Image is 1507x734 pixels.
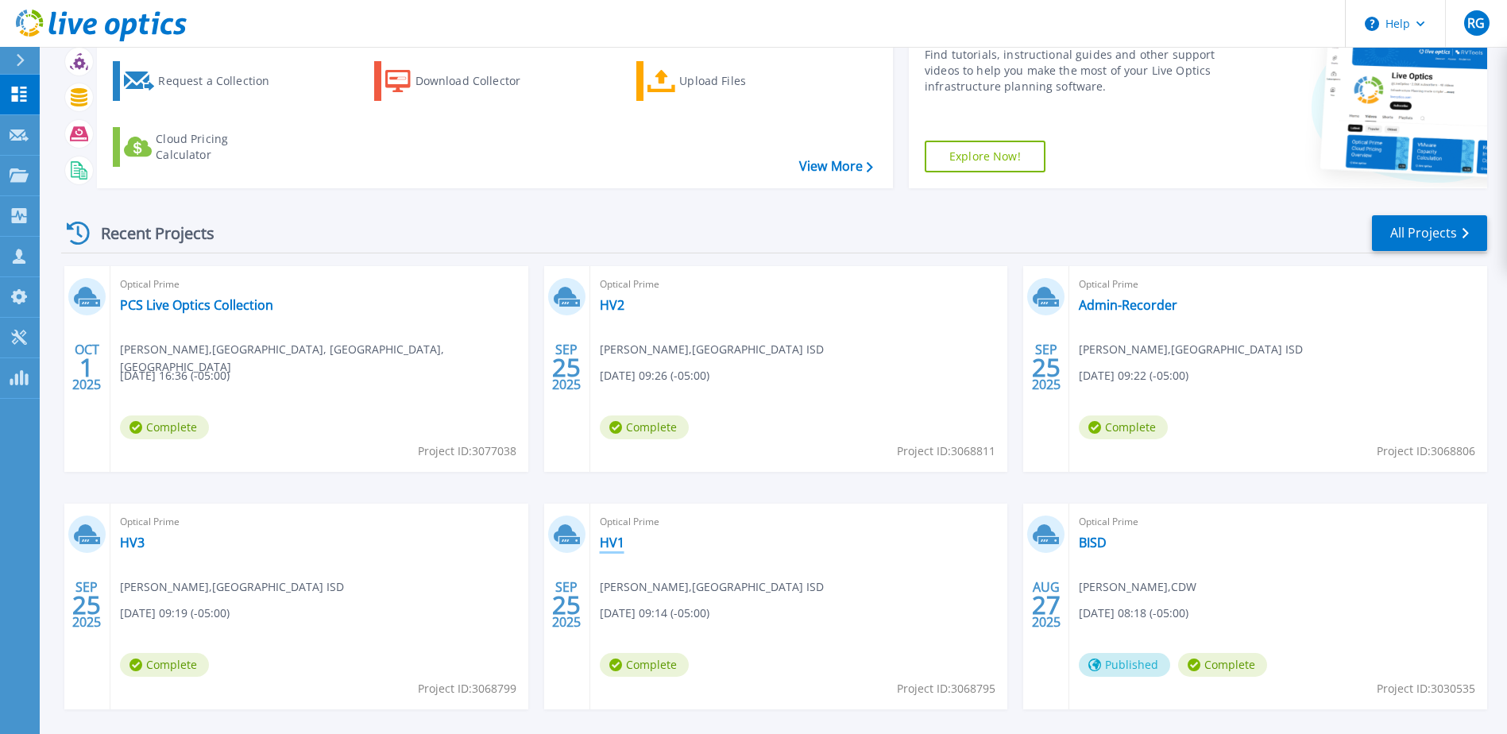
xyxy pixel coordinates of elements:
[1079,653,1170,677] span: Published
[120,415,209,439] span: Complete
[415,65,543,97] div: Download Collector
[1032,598,1061,612] span: 27
[71,576,102,634] div: SEP 2025
[600,578,824,596] span: [PERSON_NAME] , [GEOGRAPHIC_DATA] ISD
[113,61,290,101] a: Request a Collection
[600,297,624,313] a: HV2
[1031,576,1061,634] div: AUG 2025
[1079,578,1196,596] span: [PERSON_NAME] , CDW
[1079,297,1177,313] a: Admin-Recorder
[1032,361,1061,374] span: 25
[418,680,516,697] span: Project ID: 3068799
[600,341,824,358] span: [PERSON_NAME] , [GEOGRAPHIC_DATA] ISD
[1031,338,1061,396] div: SEP 2025
[600,367,709,384] span: [DATE] 09:26 (-05:00)
[120,653,209,677] span: Complete
[120,578,344,596] span: [PERSON_NAME] , [GEOGRAPHIC_DATA] ISD
[1079,341,1303,358] span: [PERSON_NAME] , [GEOGRAPHIC_DATA] ISD
[1377,680,1475,697] span: Project ID: 3030535
[113,127,290,167] a: Cloud Pricing Calculator
[600,513,999,531] span: Optical Prime
[79,361,94,374] span: 1
[897,442,995,460] span: Project ID: 3068811
[552,598,581,612] span: 25
[120,535,145,550] a: HV3
[1079,276,1478,293] span: Optical Prime
[61,214,236,253] div: Recent Projects
[551,338,582,396] div: SEP 2025
[72,598,101,612] span: 25
[1079,535,1107,550] a: BISD
[1079,367,1188,384] span: [DATE] 09:22 (-05:00)
[925,47,1219,95] div: Find tutorials, instructional guides and other support videos to help you make the most of your L...
[600,653,689,677] span: Complete
[71,338,102,396] div: OCT 2025
[120,513,519,531] span: Optical Prime
[1178,653,1267,677] span: Complete
[551,576,582,634] div: SEP 2025
[799,159,873,174] a: View More
[156,131,283,163] div: Cloud Pricing Calculator
[600,276,999,293] span: Optical Prime
[636,61,813,101] a: Upload Files
[925,141,1045,172] a: Explore Now!
[600,415,689,439] span: Complete
[1079,513,1478,531] span: Optical Prime
[1372,215,1487,251] a: All Projects
[120,605,230,622] span: [DATE] 09:19 (-05:00)
[120,297,273,313] a: PCS Live Optics Collection
[158,65,285,97] div: Request a Collection
[120,276,519,293] span: Optical Prime
[1079,605,1188,622] span: [DATE] 08:18 (-05:00)
[1467,17,1485,29] span: RG
[552,361,581,374] span: 25
[600,535,624,550] a: HV1
[120,367,230,384] span: [DATE] 16:36 (-05:00)
[1377,442,1475,460] span: Project ID: 3068806
[418,442,516,460] span: Project ID: 3077038
[374,61,551,101] a: Download Collector
[679,65,806,97] div: Upload Files
[120,341,528,376] span: [PERSON_NAME] , [GEOGRAPHIC_DATA], [GEOGRAPHIC_DATA], [GEOGRAPHIC_DATA]
[1079,415,1168,439] span: Complete
[600,605,709,622] span: [DATE] 09:14 (-05:00)
[897,680,995,697] span: Project ID: 3068795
